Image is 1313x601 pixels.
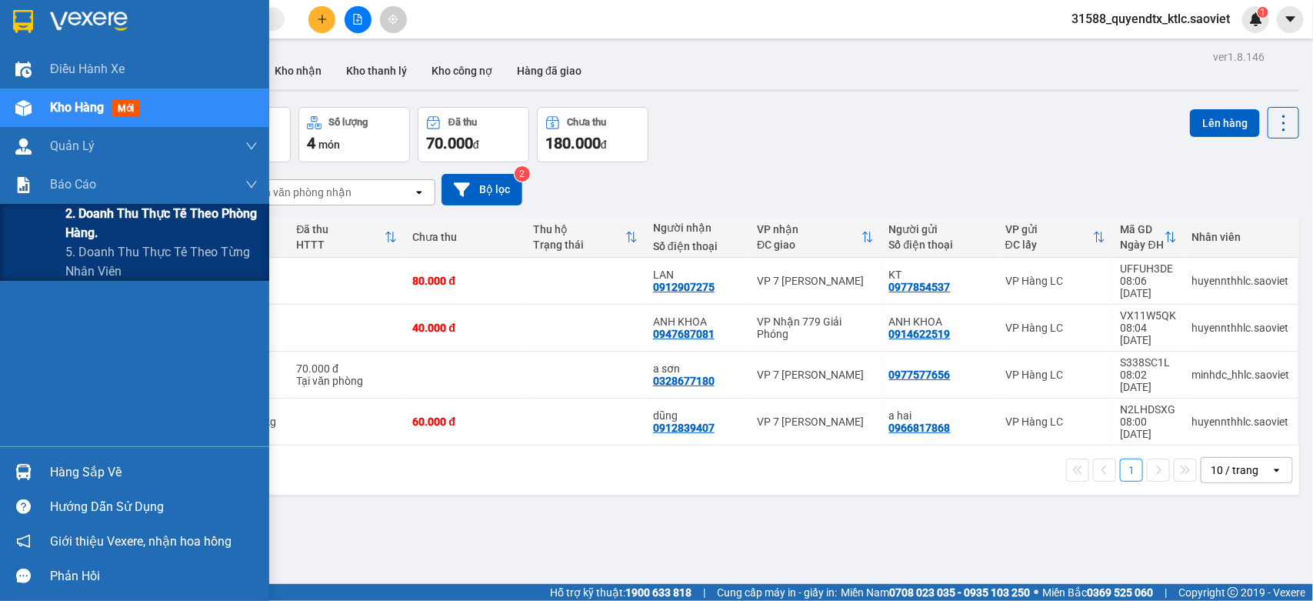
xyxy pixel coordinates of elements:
span: question-circle [16,499,31,514]
span: caret-down [1284,12,1298,26]
img: logo-vxr [13,10,33,33]
div: 0328677180 [653,375,715,387]
span: đ [601,139,607,151]
div: Nhân viên [1192,231,1290,243]
button: aim [380,6,407,33]
div: 40.000 đ [412,322,517,334]
div: 08:00 [DATE] [1121,416,1177,440]
img: icon-new-feature [1249,12,1263,26]
div: 0947687081 [653,328,715,340]
div: Hướng dẫn sử dụng [50,496,258,519]
div: VP 7 [PERSON_NAME] [757,369,873,381]
span: plus [317,14,328,25]
span: | [1165,584,1167,601]
div: a sơn [653,362,741,375]
span: Miền Bắc [1042,584,1153,601]
div: S338SC1L [1121,356,1177,369]
img: warehouse-icon [15,62,32,78]
div: Hàng sắp về [50,461,258,484]
div: huyennthhlc.saoviet [1192,322,1290,334]
button: Bộ lọc [442,174,522,205]
div: KT [889,269,990,281]
span: Cung cấp máy in - giấy in: [717,584,837,601]
span: 4 [307,134,315,152]
button: file-add [345,6,372,33]
div: 70.000 đ [296,362,397,375]
div: Ngày ĐH [1121,239,1165,251]
button: Số lượng4món [298,107,410,162]
div: VP gửi [1005,223,1093,235]
span: Báo cáo [50,175,96,194]
div: Đã thu [448,117,477,128]
div: ĐC giao [757,239,861,251]
span: message [16,569,31,583]
span: copyright [1228,587,1238,598]
button: Lên hàng [1190,109,1260,137]
th: Toggle SortBy [525,217,645,258]
div: 80.000 đ [412,275,517,287]
span: 70.000 [426,134,473,152]
div: VP Hàng LC [1005,369,1105,381]
div: Mã GD [1121,223,1165,235]
button: Đã thu70.000đ [418,107,529,162]
div: VP Nhận 779 Giải Phóng [757,316,873,340]
div: 10 / trang [1211,462,1258,478]
div: 0912907275 [653,281,715,293]
span: mới [112,100,140,117]
span: Hỗ trợ kỹ thuật: [550,584,691,601]
sup: 2 [515,166,530,182]
div: 0912839407 [653,422,715,434]
div: VP Hàng LC [1005,322,1105,334]
div: Người gửi [889,223,990,235]
div: Người nhận [653,222,741,234]
button: Kho công nợ [419,52,505,89]
div: Chọn văn phòng nhận [245,185,352,200]
div: Trạng thái [533,239,625,251]
span: 2. Doanh thu thực tế theo phòng hàng. [65,204,258,242]
div: Số điện thoại [653,240,741,252]
div: 08:02 [DATE] [1121,369,1177,393]
img: solution-icon [15,177,32,193]
div: HTTT [296,239,385,251]
div: huyennthhlc.saoviet [1192,275,1290,287]
span: down [245,179,258,191]
div: Số điện thoại [889,239,990,251]
svg: open [1271,464,1283,476]
button: Kho nhận [262,52,334,89]
button: 1 [1120,459,1143,482]
div: 0977854537 [889,281,951,293]
div: ANH KHOA [653,316,741,328]
span: món [318,139,340,151]
span: 31588_quyendtx_ktlc.saoviet [1059,9,1242,28]
span: 180.000 [545,134,601,152]
img: warehouse-icon [15,464,32,480]
div: N2LHDSXG [1121,403,1177,416]
div: ANH KHOA [889,316,990,328]
button: caret-down [1277,6,1304,33]
span: Kho hàng [50,100,104,115]
button: Chưa thu180.000đ [537,107,648,162]
div: VP Hàng LC [1005,416,1105,428]
th: Toggle SortBy [288,217,405,258]
button: Kho thanh lý [334,52,419,89]
sup: 1 [1258,7,1268,18]
div: Chưa thu [412,231,517,243]
th: Toggle SortBy [998,217,1113,258]
div: Thu hộ [533,223,625,235]
div: 0966817868 [889,422,951,434]
div: Đã thu [296,223,385,235]
div: 60.000 đ [412,416,517,428]
div: 08:04 [DATE] [1121,322,1177,346]
div: 08:06 [DATE] [1121,275,1177,299]
strong: 0369 525 060 [1087,586,1153,599]
span: đ [473,139,479,151]
div: a hai [889,409,990,422]
div: Phản hồi [50,565,258,588]
div: UFFUH3DE [1121,262,1177,275]
div: ĐC lấy [1005,239,1093,251]
div: VP Hàng LC [1005,275,1105,287]
span: ⚪️ [1034,589,1038,596]
span: Miền Nam [841,584,1030,601]
span: down [245,140,258,152]
div: VP 7 [PERSON_NAME] [757,416,873,428]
